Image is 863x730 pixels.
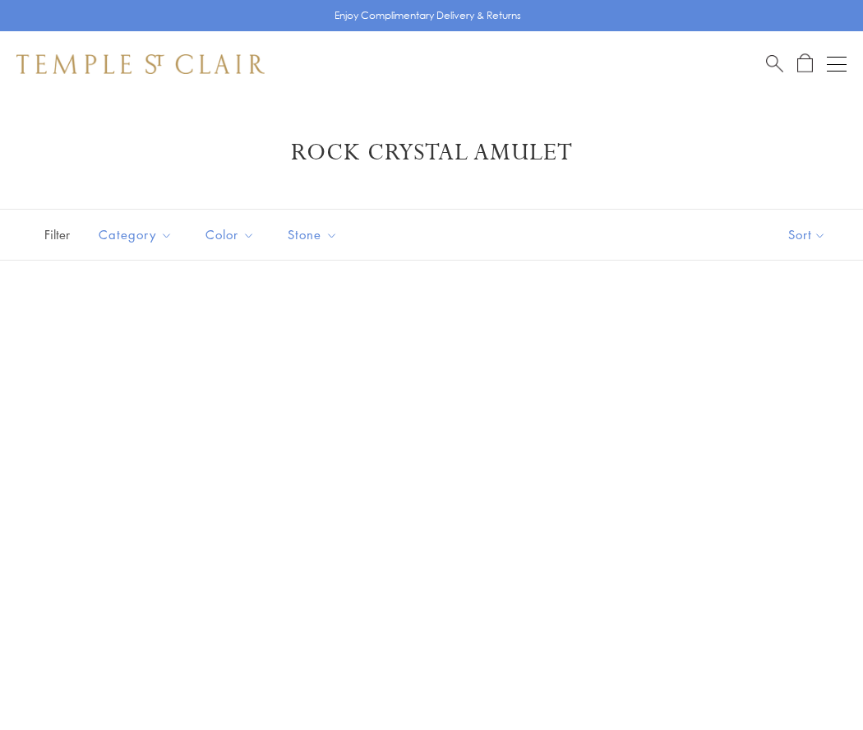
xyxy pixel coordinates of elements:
[90,224,185,245] span: Category
[279,224,350,245] span: Stone
[193,216,267,253] button: Color
[335,7,521,24] p: Enjoy Complimentary Delivery & Returns
[41,138,822,168] h1: Rock Crystal Amulet
[766,53,783,74] a: Search
[797,53,813,74] a: Open Shopping Bag
[751,210,863,260] button: Show sort by
[827,54,847,74] button: Open navigation
[16,54,265,74] img: Temple St. Clair
[275,216,350,253] button: Stone
[197,224,267,245] span: Color
[86,216,185,253] button: Category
